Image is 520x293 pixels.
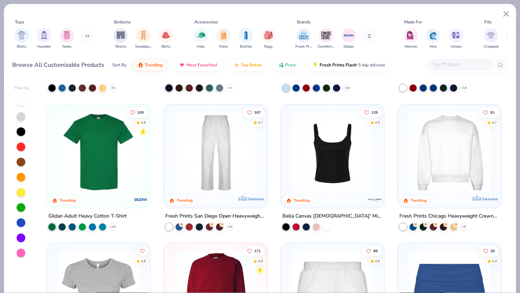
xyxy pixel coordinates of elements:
[432,61,488,69] input: Try "T-Shirt"
[171,111,260,193] img: df5250ff-6f61-4206-a12c-24931b20f13c
[482,196,498,201] span: Exclusive
[14,28,29,49] button: filter button
[371,110,378,114] span: 129
[40,31,48,39] img: Hoodies Image
[285,62,296,68] span: Price
[295,28,312,49] button: filter button
[197,31,205,39] img: Hats Image
[399,211,500,220] div: Fresh Prints Chicago Heavyweight Crewneck
[343,30,354,41] img: Gildan Image
[295,44,312,49] span: Fresh Prints
[113,28,128,49] div: filter for Shorts
[363,246,381,256] button: Like
[282,211,383,220] div: Bella Canvas [DEMOGRAPHIC_DATA]' Micro Ribbed Scoop Tank
[127,107,148,117] button: Like
[429,31,437,39] img: Men Image
[37,28,51,49] div: filter for Hoodies
[377,111,465,193] img: 80dc4ece-0e65-4f15-94a6-2a872a258fbd
[426,28,441,49] div: filter for Men
[461,86,466,90] span: + 14
[451,44,461,49] span: Unisex
[484,28,498,49] div: filter for Cropped
[312,62,318,68] img: flash.gif
[60,28,74,49] button: filter button
[174,59,222,71] button: Most Favorited
[307,59,390,71] button: Fresh Prints Flash5 day delivery
[186,62,217,68] span: Most Favorited
[487,31,495,39] img: Cropped Image
[243,246,264,256] button: Like
[295,28,312,49] div: filter for Fresh Prints
[14,28,29,49] div: filter for Shirts
[194,19,218,25] div: Accessories
[179,62,185,68] img: most_fav.gif
[404,19,422,25] div: Made For
[37,28,51,49] button: filter button
[404,44,417,49] span: Women
[484,44,498,49] span: Cropped
[261,28,276,49] div: filter for Bags
[112,62,126,68] div: Sort By
[243,107,264,117] button: Like
[430,44,437,49] span: Men
[342,28,356,49] button: filter button
[62,44,71,49] span: Tanks
[480,246,498,256] button: Like
[159,28,173,49] button: filter button
[54,111,143,193] img: db319196-8705-402d-8b46-62aaa07ed94f
[37,44,51,49] span: Hoodies
[318,28,334,49] div: filter for Comfort Colors
[138,62,143,68] img: trending.gif
[135,44,152,49] span: Sweatpants
[404,28,418,49] button: filter button
[298,30,309,41] img: Fresh Prints Image
[138,246,148,256] button: Like
[254,249,261,253] span: 171
[282,73,352,82] div: Fresh Prints Cali Camisole Top
[111,86,114,90] span: + 9
[264,31,272,39] img: Bags Image
[159,28,173,49] div: filter for Skirts
[375,120,380,125] div: 4.9
[484,28,498,49] button: filter button
[318,28,334,49] button: filter button
[242,31,250,39] img: Bottles Image
[113,28,128,49] button: filter button
[405,111,494,193] img: 1358499d-a160-429c-9f1e-ad7a3dc244c9
[261,28,276,49] button: filter button
[318,44,334,49] span: Comfort Colors
[375,259,380,264] div: 4.8
[258,120,263,125] div: 4.7
[499,7,513,21] button: Close
[135,28,152,49] div: filter for Sweatpants
[161,44,170,49] span: Skirts
[48,73,143,82] div: Fresh Prints Boston Heavyweight Hoodie
[320,62,357,68] span: Fresh Prints Flash
[344,86,349,90] span: + 16
[260,111,349,193] img: cab69ba6-afd8-400d-8e2e-70f011a551d3
[60,28,74,49] div: filter for Tanks
[321,30,331,41] img: Comfort Colors Image
[239,28,253,49] div: filter for Bottles
[138,110,144,114] span: 109
[220,31,227,39] img: Totes Image
[258,259,263,264] div: 4.8
[373,249,378,253] span: 88
[132,59,168,71] button: Trending
[228,86,231,90] span: + 3
[254,110,261,114] span: 167
[162,31,170,39] img: Skirts Image
[197,44,205,49] span: Hats
[492,120,497,125] div: 4.7
[492,259,497,264] div: 4.4
[234,62,239,68] img: TopRated.gif
[139,31,147,39] img: Sweatpants Image
[219,44,228,49] span: Totes
[490,249,495,253] span: 28
[145,62,162,68] span: Trending
[63,31,71,39] img: Tanks Image
[480,107,498,117] button: Like
[194,28,208,49] button: filter button
[248,196,264,201] span: Exclusive
[17,44,26,49] span: Shirts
